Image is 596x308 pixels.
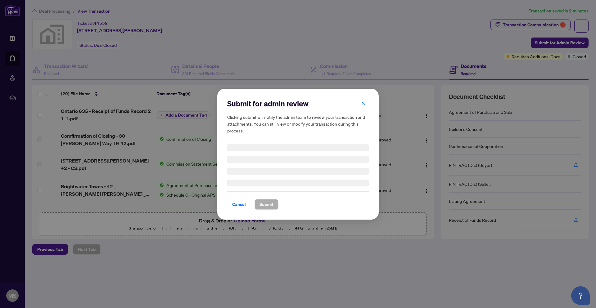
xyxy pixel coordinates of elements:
h2: Submit for admin review [227,99,369,109]
h5: Clicking submit will notify the admin team to review your transaction and attachments. You can st... [227,114,369,134]
span: close [361,101,365,105]
button: Submit [255,199,278,210]
button: Cancel [227,199,251,210]
button: Open asap [571,286,590,305]
span: Cancel [232,199,246,209]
